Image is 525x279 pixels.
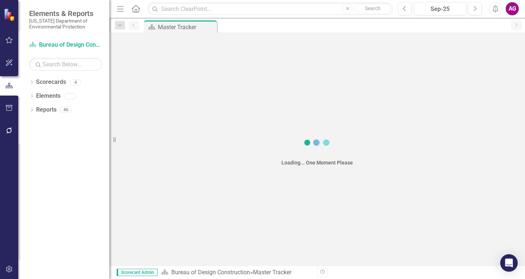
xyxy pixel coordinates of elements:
button: Sep-25 [414,2,466,15]
a: Reports [36,106,57,114]
a: Bureau of Design Construction [171,269,250,276]
div: Open Intercom Messenger [500,254,518,272]
span: Search [365,5,381,11]
input: Search ClearPoint... [148,3,393,15]
small: [US_STATE] Department of Environmental Protection [29,18,102,30]
div: » [161,268,312,277]
div: Master Tracker [158,23,215,32]
span: Scorecard Admin [117,269,157,276]
a: Scorecards [36,78,66,86]
div: Loading... One Moment Please [281,159,353,166]
button: AG [506,2,519,15]
a: Elements [36,92,61,100]
div: 46 [60,107,72,113]
img: ClearPoint Strategy [4,8,16,21]
span: Elements & Reports [29,9,102,18]
input: Search Below... [29,58,102,71]
div: Sep-25 [416,5,464,13]
div: Master Tracker [253,269,291,276]
div: 4 [70,79,81,85]
a: Bureau of Design Construction [29,41,102,49]
button: Search [354,4,391,14]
